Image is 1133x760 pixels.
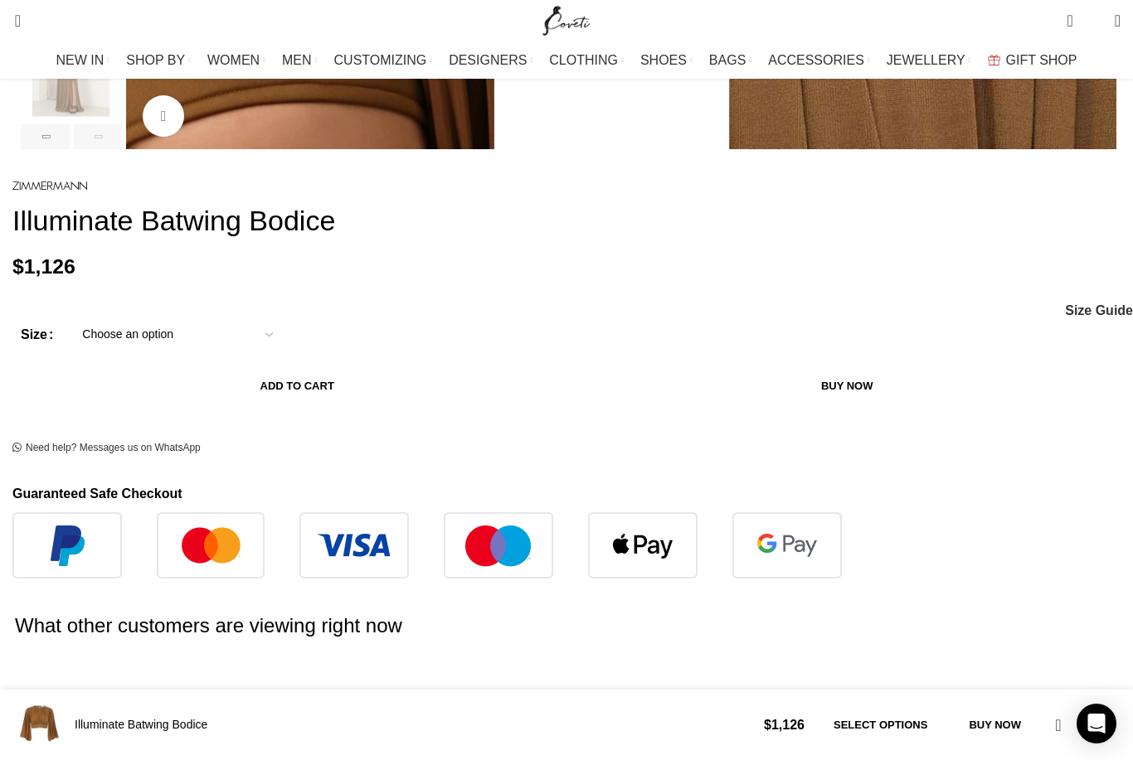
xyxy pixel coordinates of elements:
span: $ [12,255,24,278]
a: NEW IN [56,44,110,77]
div: Previous slide [21,124,70,149]
span: WOMEN [207,52,260,68]
img: Zimmermann [12,182,87,191]
a: MEN [282,44,317,77]
span: Size Guide [1065,304,1133,317]
button: Buy now [581,369,1112,404]
bdi: 1,126 [764,718,805,732]
div: 9 / 9 [21,20,122,125]
bdi: 1,126 [12,255,75,278]
a: CUSTOMIZING [334,44,433,77]
div: Main navigation [4,44,1129,77]
button: Buy now [952,708,1038,743]
a: Select options [817,708,944,743]
a: ACCESSORIES [768,44,870,77]
div: Open Intercom Messenger [1077,704,1116,743]
a: GIFT SHOP [988,44,1077,77]
span: DESIGNERS [449,52,527,68]
span: CLOTHING [549,52,618,68]
h4: Illuminate Batwing Bodice [75,717,751,733]
img: Zimmermann dress [12,698,66,752]
a: Site logo [539,12,595,27]
img: guaranteed-safe-checkout-bordered.j [12,512,842,578]
div: My Wishlist [1086,4,1102,37]
a: 0 [1058,4,1081,37]
h1: Illuminate Batwing Bodice [12,204,1121,238]
span: NEW IN [56,52,105,68]
a: CLOTHING [549,44,624,77]
a: DESIGNERS [449,44,532,77]
span: JEWELLERY [887,52,965,68]
span: $ [764,718,771,732]
a: Size Guide [1064,304,1133,317]
span: GIFT SHOP [1006,52,1077,68]
span: MEN [282,52,312,68]
button: Add to cart [21,369,573,404]
span: 0 [1068,8,1081,21]
strong: Guaranteed Safe Checkout [12,486,182,501]
a: WOMEN [207,44,265,77]
span: SHOP BY [126,52,185,68]
a: JEWELLERY [887,44,971,77]
span: CUSTOMIZING [334,52,427,68]
label: Size [21,324,53,346]
span: 0 [1089,17,1101,29]
img: GiftBag [988,55,1000,65]
img: Zimmermann dress [21,20,122,117]
a: Search [4,4,21,37]
div: Next slide [74,124,123,149]
a: SHOES [640,44,693,77]
span: SHOES [640,52,687,68]
a: BAGS [709,44,751,77]
span: BAGS [709,52,746,68]
h2: What other customers are viewing right now [15,578,1121,673]
span: ACCESSORIES [768,52,864,68]
a: SHOP BY [126,44,191,77]
a: Need help? Messages us on WhatsApp [12,442,201,455]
